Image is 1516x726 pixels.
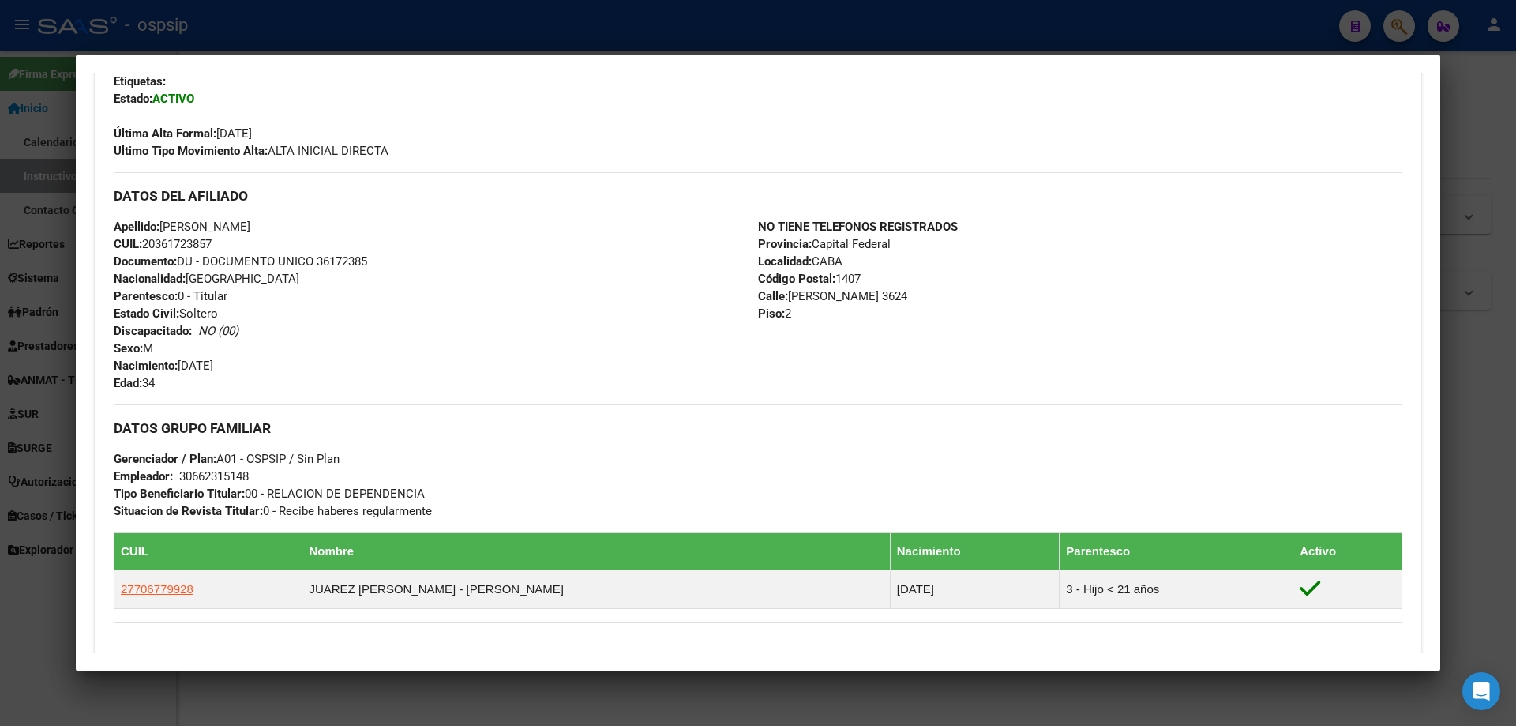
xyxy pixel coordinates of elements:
strong: NO TIENE TELEFONOS REGISTRADOS [758,220,958,234]
div: Open Intercom Messenger [1462,672,1500,710]
span: 34 [114,376,155,390]
strong: Documento: [114,254,177,269]
th: Parentesco [1060,533,1293,570]
td: JUAREZ [PERSON_NAME] - [PERSON_NAME] [302,570,890,609]
strong: ACTIVO [152,92,194,106]
span: [PERSON_NAME] 3624 [758,289,907,303]
span: 2 [758,307,791,321]
th: CUIL [114,533,302,570]
td: [DATE] [890,570,1060,609]
strong: Código Postal: [758,272,835,286]
span: DU - DOCUMENTO UNICO 36172385 [114,254,367,269]
strong: Ultimo Tipo Movimiento Alta: [114,144,268,158]
strong: Tipo Beneficiario Titular: [114,487,245,501]
strong: Localidad: [758,254,812,269]
span: 0 - Recibe haberes regularmente [114,504,432,518]
span: ALTA INICIAL DIRECTA [114,144,388,158]
span: [GEOGRAPHIC_DATA] [114,272,299,286]
span: M [114,341,153,355]
strong: Sexo: [114,341,143,355]
span: [DATE] [114,359,213,373]
strong: Etiquetas: [114,74,166,88]
div: 30662315148 [179,468,249,485]
strong: Nacimiento: [114,359,178,373]
strong: Edad: [114,376,142,390]
span: Soltero [114,307,218,321]
span: CABA [758,254,842,269]
strong: CUIL: [114,237,142,251]
i: NO (00) [198,324,238,338]
span: Capital Federal [758,237,891,251]
strong: Estado: [114,92,152,106]
th: Activo [1293,533,1402,570]
h3: DATOS GRUPO FAMILIAR [114,419,1402,437]
strong: Situacion de Revista Titular: [114,504,263,518]
strong: Estado Civil: [114,307,179,321]
th: Nombre [302,533,890,570]
span: A01 - OSPSIP / Sin Plan [114,452,340,466]
strong: Gerenciador / Plan: [114,452,216,466]
td: 3 - Hijo < 21 años [1060,570,1293,609]
span: 20361723857 [114,237,212,251]
strong: Provincia: [758,237,812,251]
strong: Última Alta Formal: [114,126,216,141]
strong: Discapacitado: [114,324,192,338]
span: 0 - Titular [114,289,227,303]
h3: DATOS DEL AFILIADO [114,187,1402,205]
strong: Parentesco: [114,289,178,303]
strong: Piso: [758,307,785,321]
strong: Nacionalidad: [114,272,186,286]
span: [PERSON_NAME] [114,220,250,234]
strong: Empleador: [114,469,173,483]
span: 00 - RELACION DE DEPENDENCIA [114,487,425,501]
th: Nacimiento [890,533,1060,570]
strong: Apellido: [114,220,159,234]
span: [DATE] [114,126,252,141]
span: 27706779928 [121,582,193,596]
strong: Calle: [758,289,788,303]
span: 1407 [758,272,861,286]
